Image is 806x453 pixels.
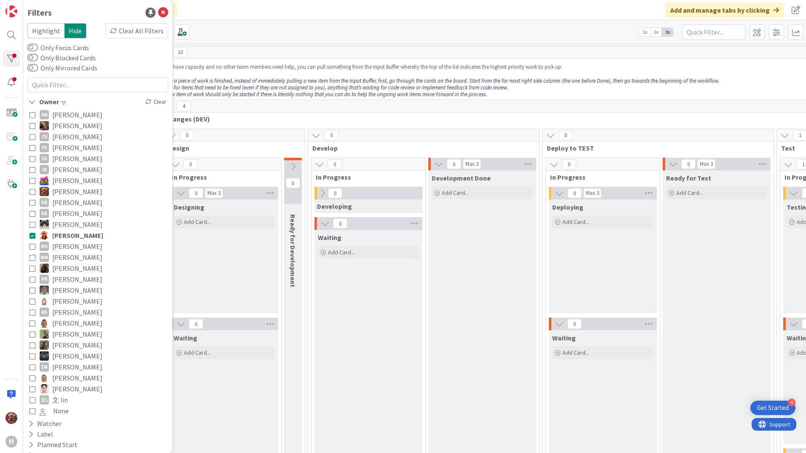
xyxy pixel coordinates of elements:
button: MM [PERSON_NAME] [30,252,166,263]
img: JK [40,176,49,185]
span: Ready for Test [666,174,711,182]
img: TJ [40,318,49,328]
div: Clear All Filters [105,23,168,38]
span: [PERSON_NAME] [52,252,102,263]
span: [PERSON_NAME] [52,153,102,164]
div: ZM [40,362,49,372]
div: 4 [788,399,795,406]
button: 文l 文 lin [30,394,166,405]
button: ll [PERSON_NAME] [30,383,166,394]
em: A new item of work should only be started if there is literally nothing that you can do to help t... [161,91,487,98]
span: 0 [559,130,573,140]
button: JK [PERSON_NAME] [30,186,166,197]
div: FA [40,154,49,163]
span: In Progress [172,173,271,181]
img: PS [40,286,49,295]
button: Only Focus Cards [27,43,38,52]
span: [PERSON_NAME] [52,142,102,153]
span: [PERSON_NAME] [52,263,102,274]
span: 0 [447,159,461,169]
button: MS [PERSON_NAME] [30,241,166,252]
div: Planned Start [27,440,78,450]
span: 0 [681,159,696,169]
span: Waiting [552,334,576,342]
div: Cv [40,132,49,141]
span: Ready for Development [289,214,297,287]
span: 0 [333,218,347,229]
button: Cv [PERSON_NAME] [30,131,166,142]
span: Waiting [174,334,197,342]
span: Hide [64,23,86,38]
img: JK [40,187,49,196]
span: Deploy to TEST [547,144,763,152]
div: Filters [27,6,52,19]
img: Rv [40,297,49,306]
img: TT [40,329,49,339]
span: Add Card... [562,349,589,356]
img: LC [40,231,49,240]
button: Rd [PERSON_NAME] [30,307,166,318]
button: TJ [PERSON_NAME] [30,318,166,329]
span: 0 [328,188,342,198]
div: Get Started [757,404,789,412]
img: ND [40,264,49,273]
div: Max 3 [465,162,478,166]
button: Only Mirrored Cards [27,64,38,72]
span: Development Done [432,174,491,182]
span: [PERSON_NAME] [52,307,102,318]
button: LC [PERSON_NAME] [30,230,166,241]
span: [PERSON_NAME] [52,296,102,307]
input: Quick Filter... [682,24,745,40]
img: Visit kanbanzone.com [5,5,17,17]
button: Fv [PERSON_NAME] [30,142,166,153]
button: Kv [PERSON_NAME] [30,219,166,230]
div: MM [40,253,49,262]
img: Kv [40,220,49,229]
button: WW [PERSON_NAME] [30,351,166,361]
span: 10 [173,47,188,57]
img: ll [40,384,49,394]
div: Max 3 [586,191,599,195]
span: [PERSON_NAME] [52,351,102,361]
span: 0 [328,159,342,170]
label: Only Blocked Cards [27,53,96,63]
span: Deploying [552,203,583,211]
span: [PERSON_NAME] [52,230,103,241]
div: ID [40,165,49,174]
span: [PERSON_NAME] [52,197,102,208]
span: 0 [567,319,582,329]
em: Once a piece of work is finished, instead of immediately pulling a new item from the Input Buffer... [161,77,720,84]
div: Max 3 [700,162,713,166]
div: PR [40,275,49,284]
label: Only Focus Cards [27,43,89,53]
span: [PERSON_NAME] [52,361,102,372]
div: Open Get Started checklist, remaining modules: 4 [750,401,795,415]
div: KB [40,209,49,218]
div: Watcher [27,418,62,429]
span: In Progress [550,173,649,181]
div: H [5,436,17,448]
span: Add Card... [442,189,469,197]
span: [PERSON_NAME] [52,340,102,351]
span: [PERSON_NAME] [52,208,102,219]
span: [PERSON_NAME] [52,186,102,197]
img: VK [40,340,49,350]
div: 文l [40,395,49,404]
span: 2x [650,28,662,36]
div: KB [40,198,49,207]
span: 0 [189,319,203,329]
div: Clear [144,97,168,107]
span: [PERSON_NAME] [52,164,102,175]
span: 0 [286,178,300,188]
span: [PERSON_NAME] [52,318,102,329]
button: ID [PERSON_NAME] [30,164,166,175]
span: Add Card... [184,349,211,356]
button: JK [PERSON_NAME] [30,175,166,186]
span: [PERSON_NAME] [52,329,102,340]
span: 3x [662,28,673,36]
span: Add Card... [184,218,211,226]
button: ZM [PERSON_NAME] [30,361,166,372]
span: Developing [317,202,352,210]
span: [PERSON_NAME] [52,383,102,394]
div: Owner [27,97,60,107]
